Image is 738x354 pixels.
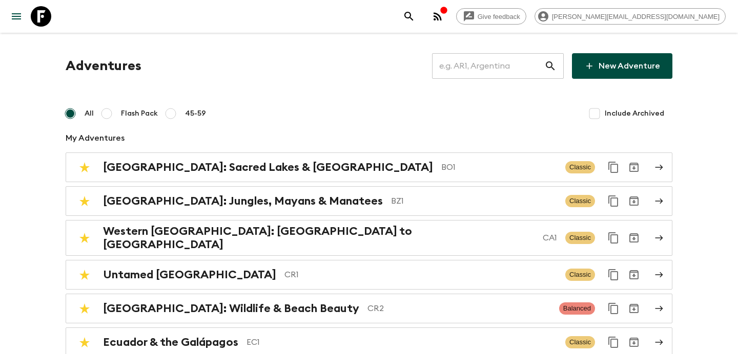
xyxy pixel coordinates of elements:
span: 45-59 [185,108,206,119]
button: Archive [624,228,644,248]
h1: Adventures [66,56,141,76]
span: [PERSON_NAME][EMAIL_ADDRESS][DOMAIN_NAME] [546,13,725,20]
span: All [85,108,94,119]
button: Duplicate for 45-59 [603,228,624,248]
p: BO1 [441,161,557,173]
a: New Adventure [572,53,672,79]
p: My Adventures [66,132,672,144]
p: BZ1 [391,195,557,207]
input: e.g. AR1, Argentina [432,52,544,80]
h2: [GEOGRAPHIC_DATA]: Wildlife & Beach Beauty [103,302,359,315]
a: Untamed [GEOGRAPHIC_DATA]CR1ClassicDuplicate for 45-59Archive [66,260,672,290]
button: Archive [624,191,644,211]
a: Give feedback [456,8,526,25]
a: Western [GEOGRAPHIC_DATA]: [GEOGRAPHIC_DATA] to [GEOGRAPHIC_DATA]CA1ClassicDuplicate for 45-59Arc... [66,220,672,256]
span: Classic [565,161,595,173]
span: Classic [565,336,595,348]
span: Balanced [559,302,595,315]
h2: Ecuador & the Galápagos [103,336,238,349]
div: [PERSON_NAME][EMAIL_ADDRESS][DOMAIN_NAME] [535,8,726,25]
button: menu [6,6,27,27]
span: Classic [565,269,595,281]
a: [GEOGRAPHIC_DATA]: Wildlife & Beach BeautyCR2BalancedDuplicate for 45-59Archive [66,294,672,323]
button: Duplicate for 45-59 [603,332,624,352]
button: Archive [624,264,644,285]
button: Duplicate for 45-59 [603,298,624,319]
h2: Untamed [GEOGRAPHIC_DATA] [103,268,276,281]
p: CA1 [543,232,557,244]
button: Duplicate for 45-59 [603,157,624,178]
p: EC1 [247,336,557,348]
button: Duplicate for 45-59 [603,191,624,211]
span: Flash Pack [121,108,158,119]
h2: Western [GEOGRAPHIC_DATA]: [GEOGRAPHIC_DATA] to [GEOGRAPHIC_DATA] [103,225,535,251]
span: Include Archived [605,108,664,119]
button: Archive [624,298,644,319]
span: Classic [565,232,595,244]
button: Archive [624,157,644,178]
a: [GEOGRAPHIC_DATA]: Sacred Lakes & [GEOGRAPHIC_DATA]BO1ClassicDuplicate for 45-59Archive [66,152,672,182]
button: search adventures [399,6,419,27]
h2: [GEOGRAPHIC_DATA]: Jungles, Mayans & Manatees [103,194,383,208]
a: [GEOGRAPHIC_DATA]: Jungles, Mayans & ManateesBZ1ClassicDuplicate for 45-59Archive [66,186,672,216]
button: Duplicate for 45-59 [603,264,624,285]
span: Classic [565,195,595,207]
button: Archive [624,332,644,352]
h2: [GEOGRAPHIC_DATA]: Sacred Lakes & [GEOGRAPHIC_DATA] [103,161,433,174]
p: CR1 [284,269,557,281]
p: CR2 [367,302,551,315]
span: Give feedback [472,13,526,20]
